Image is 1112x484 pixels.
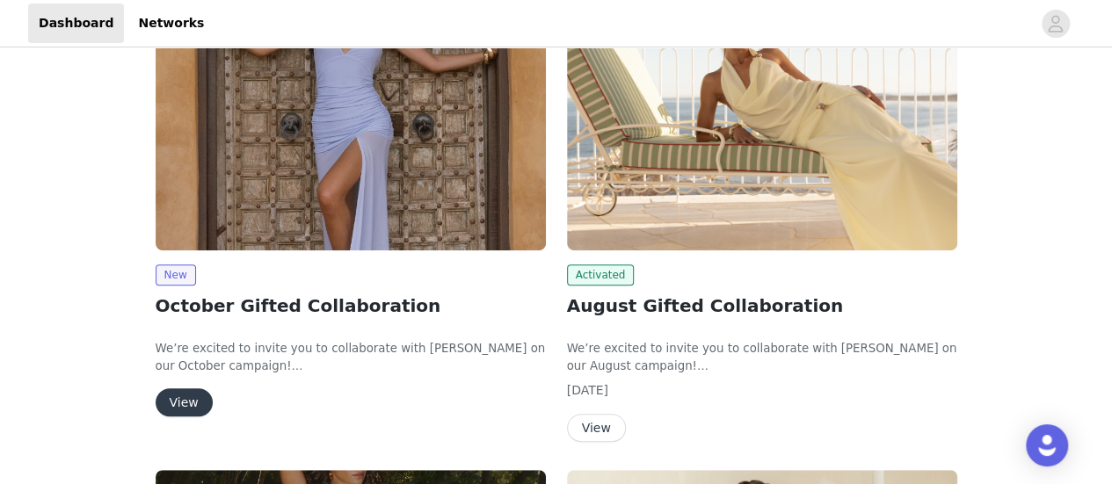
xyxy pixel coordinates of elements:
span: [DATE] [567,383,608,397]
span: Activated [567,264,635,285]
span: New [156,264,196,285]
span: We’re excited to invite you to collaborate with [PERSON_NAME] on our August campaign! [567,342,957,372]
a: Networks [127,4,214,43]
a: View [156,396,213,409]
span: We’re excited to invite you to collaborate with [PERSON_NAME] on our October campaign! [156,342,546,372]
h2: August Gifted Collaboration [567,293,957,319]
div: Open Intercom Messenger [1026,424,1068,466]
button: View [156,388,213,416]
div: avatar [1047,10,1064,38]
a: View [567,422,626,435]
button: View [567,414,626,442]
h2: October Gifted Collaboration [156,293,546,319]
a: Dashboard [28,4,124,43]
